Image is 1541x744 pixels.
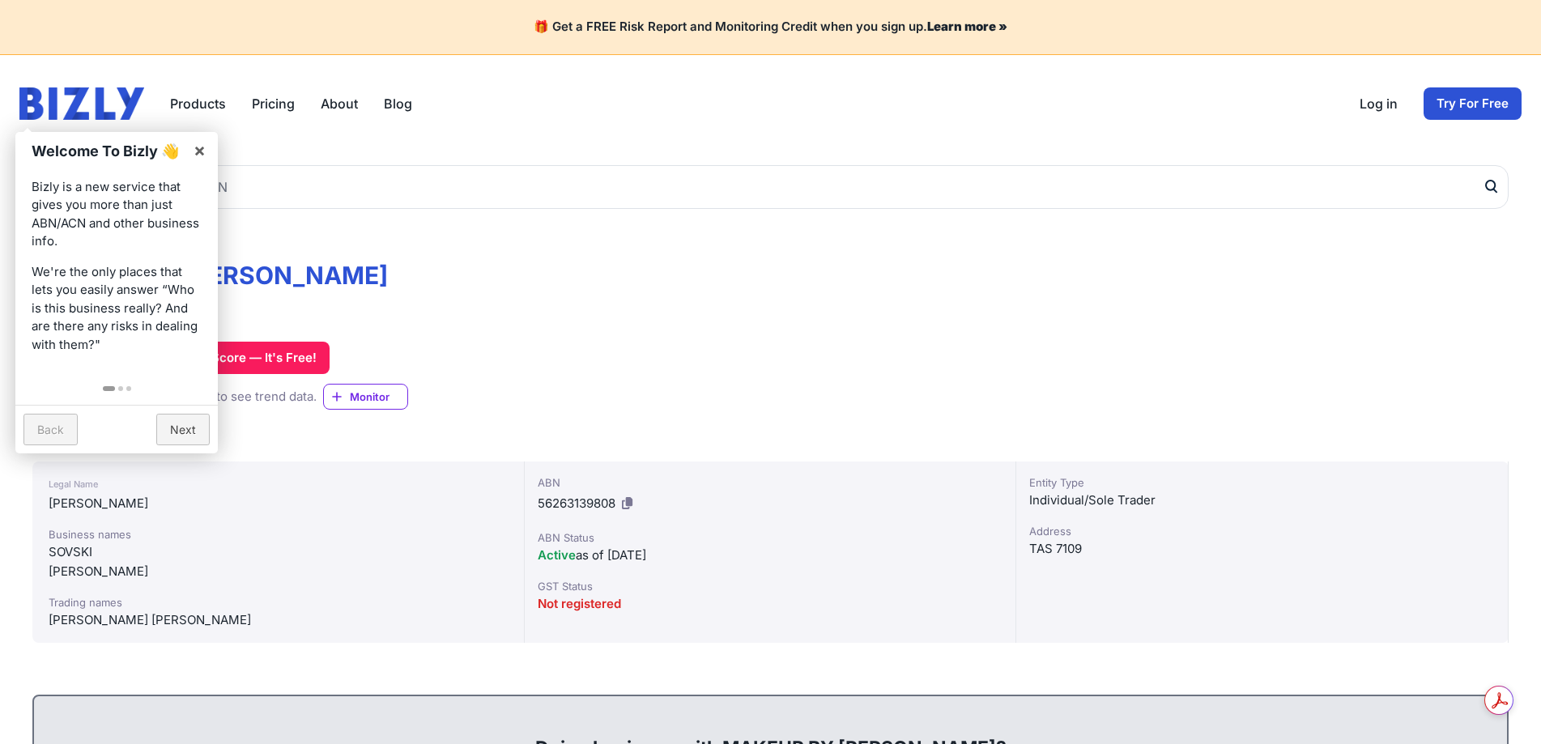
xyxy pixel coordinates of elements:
a: Next [156,414,210,445]
p: We're the only places that lets you easily answer “Who is this business really? And are there any... [32,263,202,355]
p: Bizly is a new service that gives you more than just ABN/ACN and other business info. [32,178,202,251]
a: × [181,132,218,168]
h1: Welcome To Bizly 👋 [32,140,185,162]
a: Back [23,414,78,445]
